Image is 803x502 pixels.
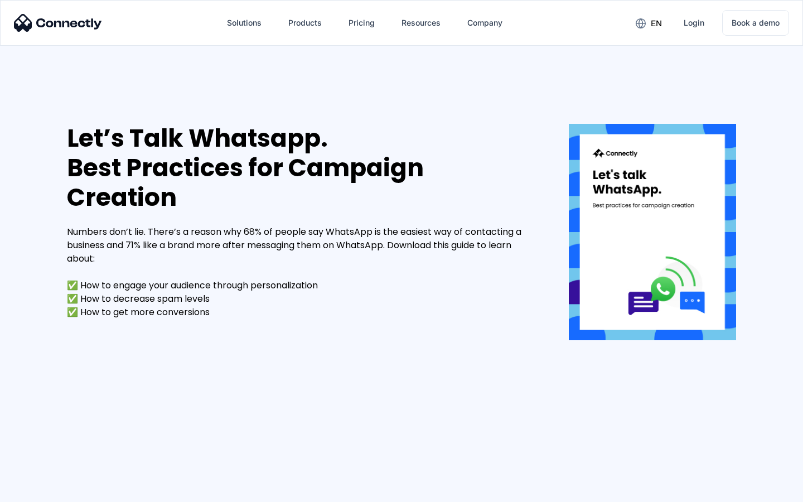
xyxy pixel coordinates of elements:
div: Let’s Talk Whatsapp. Best Practices for Campaign Creation [67,124,535,212]
div: Company [467,15,502,31]
div: Solutions [227,15,262,31]
div: en [651,16,662,31]
div: en [627,15,670,31]
ul: Language list [22,482,67,498]
div: Pricing [349,15,375,31]
div: Products [279,9,331,36]
a: Pricing [340,9,384,36]
div: Products [288,15,322,31]
div: Login [684,15,704,31]
div: Solutions [218,9,270,36]
aside: Language selected: English [11,482,67,498]
div: Resources [393,9,449,36]
div: Resources [401,15,441,31]
div: Company [458,9,511,36]
a: Login [675,9,713,36]
img: Connectly Logo [14,14,102,32]
div: Numbers don’t lie. There’s a reason why 68% of people say WhatsApp is the easiest way of contacti... [67,225,535,319]
a: Book a demo [722,10,789,36]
